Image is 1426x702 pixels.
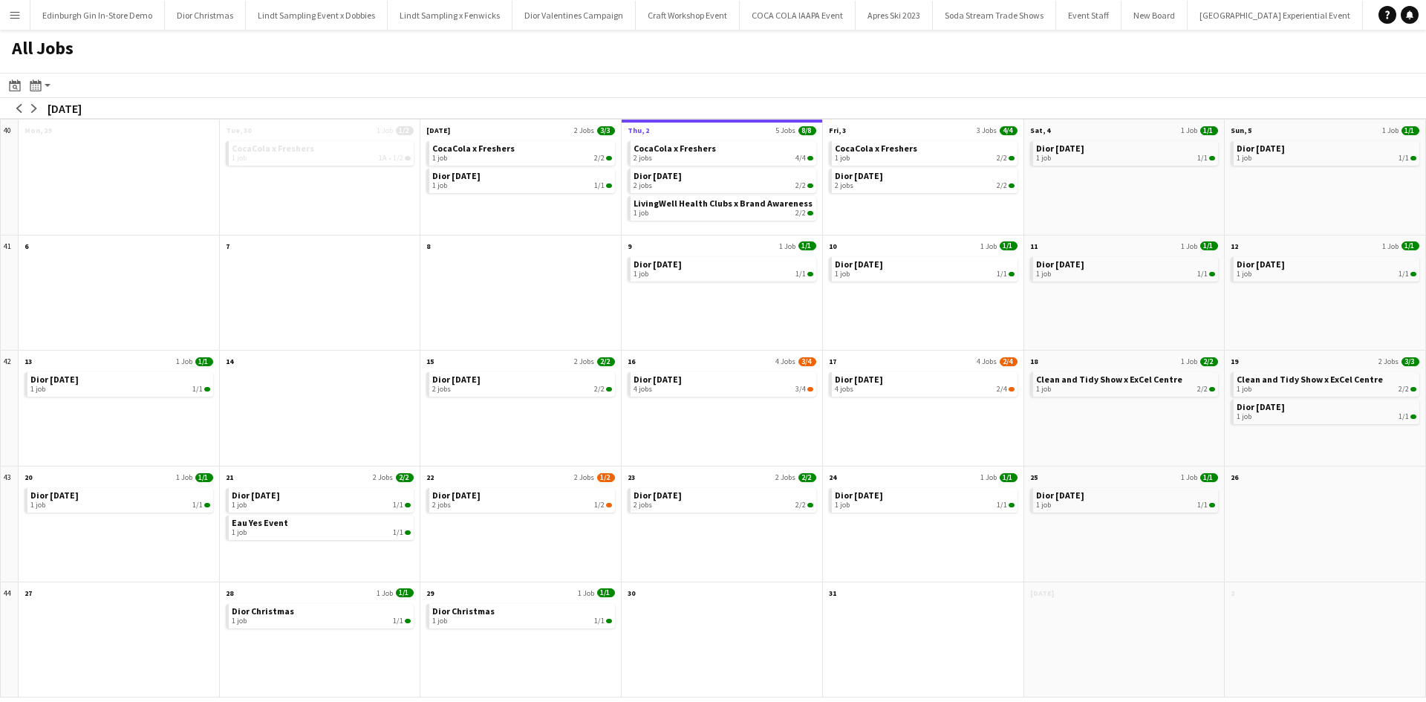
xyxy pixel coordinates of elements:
a: Dior [DATE]1 job1/1 [835,257,1015,279]
a: Dior [DATE]1 job1/1 [432,169,612,190]
span: 1/1 [597,588,615,597]
span: 24 [829,472,836,482]
span: 1A [379,154,387,163]
span: 8/8 [798,126,816,135]
span: 1 job [1036,154,1051,163]
span: 1/1 [1200,126,1218,135]
span: 1 job [1237,412,1251,421]
button: Apres Ski 2023 [856,1,933,30]
span: 1/2 [606,503,612,507]
a: CocaCola x Freshers1 job2/2 [835,141,1015,163]
span: Sat, 4 [1030,126,1050,135]
a: Clean and Tidy Show x ExCel Centre1 job2/2 [1237,372,1416,394]
a: Dior [DATE]1 job1/1 [30,372,210,394]
span: Eau Yes Event [232,517,288,528]
span: 3/4 [807,387,813,391]
span: 1/1 [1209,156,1215,160]
a: Dior [DATE]1 job1/1 [835,488,1015,510]
span: Clean and Tidy Show x ExCel Centre [1036,374,1182,385]
span: 2/4 [1009,387,1015,391]
span: Dior Christmas [232,605,294,617]
span: 2/2 [795,181,806,190]
span: 2 Jobs [574,472,594,482]
a: Dior Christmas1 job1/1 [432,604,612,625]
span: 1 job [30,385,45,394]
a: Dior [DATE]1 job1/1 [1036,141,1216,163]
span: 1 Job [377,126,393,135]
span: 1 Job [1181,126,1197,135]
span: 1 job [634,209,648,218]
span: 1/1 [1410,156,1416,160]
span: 1 job [232,617,247,625]
span: 3/3 [1401,357,1419,366]
span: 1 job [432,181,447,190]
span: 1/1 [1200,473,1218,482]
span: 1/1 [192,501,203,510]
span: 2/2 [997,181,1007,190]
span: Dior October 2025 [634,170,682,181]
span: 1/2 [393,154,403,163]
span: 1 Job [176,472,192,482]
span: 2/2 [606,156,612,160]
span: 1 job [30,501,45,510]
span: Dior October 2025 [30,490,79,501]
span: Dior October 2025 [1237,401,1285,412]
span: 31 [829,588,836,598]
span: 26 [1231,472,1238,482]
span: 15 [426,357,434,366]
span: 6 [25,241,28,251]
a: CocaCola x Freshers1 job2/2 [432,141,612,163]
a: Dior [DATE]1 job1/1 [1036,257,1216,279]
span: 1 job [634,270,648,279]
span: 2/2 [594,385,605,394]
span: 1/1 [1000,473,1018,482]
button: New Board [1121,1,1188,30]
span: Dior October 2025 [1036,259,1084,270]
span: 7 [226,241,229,251]
span: 1/1 [807,272,813,276]
span: 1/1 [204,387,210,391]
span: Dior October 2025 [1237,143,1285,154]
span: 1/1 [393,617,403,625]
span: 2/2 [807,211,813,215]
span: 3/4 [795,385,806,394]
span: 2/2 [1197,385,1208,394]
span: Dior October 2025 [432,490,481,501]
button: Lindt Sampling x Fenwicks [388,1,512,30]
span: Dior Christmas [432,605,495,617]
a: LivingWell Health Clubs x Brand Awareness1 job2/2 [634,196,813,218]
span: 2 jobs [835,181,853,190]
div: [DATE] [48,101,82,116]
button: Event Staff [1056,1,1121,30]
span: 12 [1231,241,1238,251]
span: 2/2 [1399,385,1409,394]
span: 1 Job [377,588,393,598]
span: 2/4 [997,385,1007,394]
span: 1/1 [405,503,411,507]
a: Dior [DATE]2 jobs1/2 [432,488,612,510]
span: 22 [426,472,434,482]
span: 2 jobs [432,501,451,510]
a: Dior [DATE]2 jobs2/2 [634,488,813,510]
span: 18 [1030,357,1038,366]
span: Dior October 2025 [634,259,682,270]
span: 28 [226,588,233,598]
span: 1/1 [393,501,403,510]
span: 1 Job [1181,472,1197,482]
span: 1/1 [594,617,605,625]
span: 2 Jobs [574,357,594,366]
span: 1/1 [1410,272,1416,276]
span: 1 Job [980,241,997,251]
span: 1 job [1036,501,1051,510]
div: 41 [1,235,19,351]
span: 1/1 [1200,241,1218,250]
span: 2/2 [597,357,615,366]
span: 1 job [835,501,850,510]
a: Dior [DATE]1 job1/1 [1237,257,1416,279]
span: 1/1 [1209,503,1215,507]
span: 1/1 [1401,126,1419,135]
span: 1/1 [195,357,213,366]
span: Dior October 2025 [634,490,682,501]
a: Dior [DATE]2 jobs2/2 [432,372,612,394]
a: Dior [DATE]2 jobs2/2 [835,169,1015,190]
